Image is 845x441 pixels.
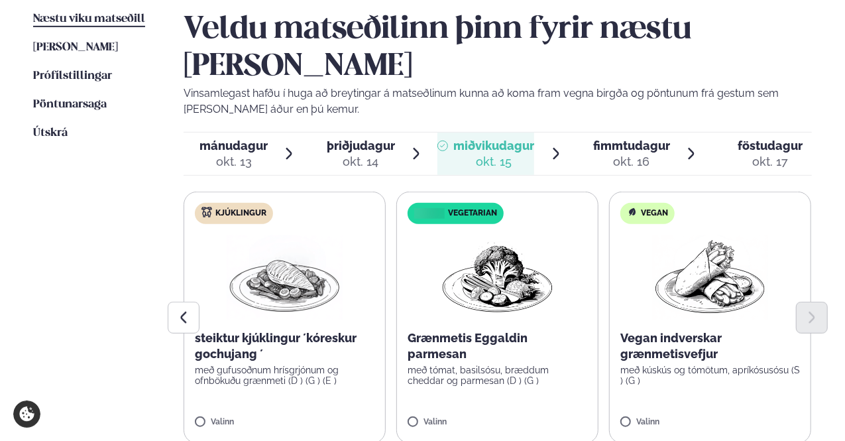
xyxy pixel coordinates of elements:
[796,302,828,334] button: Next slide
[620,365,800,386] p: með kúskús og tómötum, apríkósusósu (S ) (G )
[327,139,395,153] span: þriðjudagur
[33,11,145,27] a: Næstu viku matseðill
[201,207,212,218] img: chicken.svg
[33,99,107,110] span: Pöntunarsaga
[227,235,343,320] img: Chicken-breast.png
[448,208,497,219] span: Vegetarian
[593,154,670,170] div: okt. 16
[199,154,268,170] div: okt. 13
[33,68,112,84] a: Prófílstillingar
[33,97,107,113] a: Pöntunarsaga
[453,154,534,170] div: okt. 15
[33,42,118,53] span: [PERSON_NAME]
[652,235,769,320] img: Wraps.png
[408,330,587,362] p: Grænmetis Eggaldin parmesan
[738,154,803,170] div: okt. 17
[408,365,587,386] p: með tómat, basilsósu, bræddum cheddar og parmesan (D ) (G )
[641,208,668,219] span: Vegan
[33,125,68,141] a: Útskrá
[33,40,118,56] a: [PERSON_NAME]
[168,302,199,334] button: Previous slide
[412,208,448,220] img: icon
[13,401,40,428] a: Cookie settings
[184,86,812,117] p: Vinsamlegast hafðu í huga að breytingar á matseðlinum kunna að koma fram vegna birgða og pöntunum...
[33,70,112,82] span: Prófílstillingar
[33,127,68,139] span: Útskrá
[738,139,803,153] span: föstudagur
[327,154,395,170] div: okt. 14
[33,13,145,25] span: Næstu viku matseðill
[453,139,534,153] span: miðvikudagur
[195,330,374,362] p: steiktur kjúklingur ´kóreskur gochujang ´
[195,365,374,386] p: með gufusoðnum hrísgrjónum og ofnbökuðu grænmeti (D ) (G ) (E )
[215,208,266,219] span: Kjúklingur
[199,139,268,153] span: mánudagur
[620,330,800,362] p: Vegan indverskar grænmetisvefjur
[184,11,812,86] h2: Veldu matseðilinn þinn fyrir næstu [PERSON_NAME]
[593,139,670,153] span: fimmtudagur
[627,207,638,218] img: Vegan.svg
[439,235,556,320] img: Vegan.png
